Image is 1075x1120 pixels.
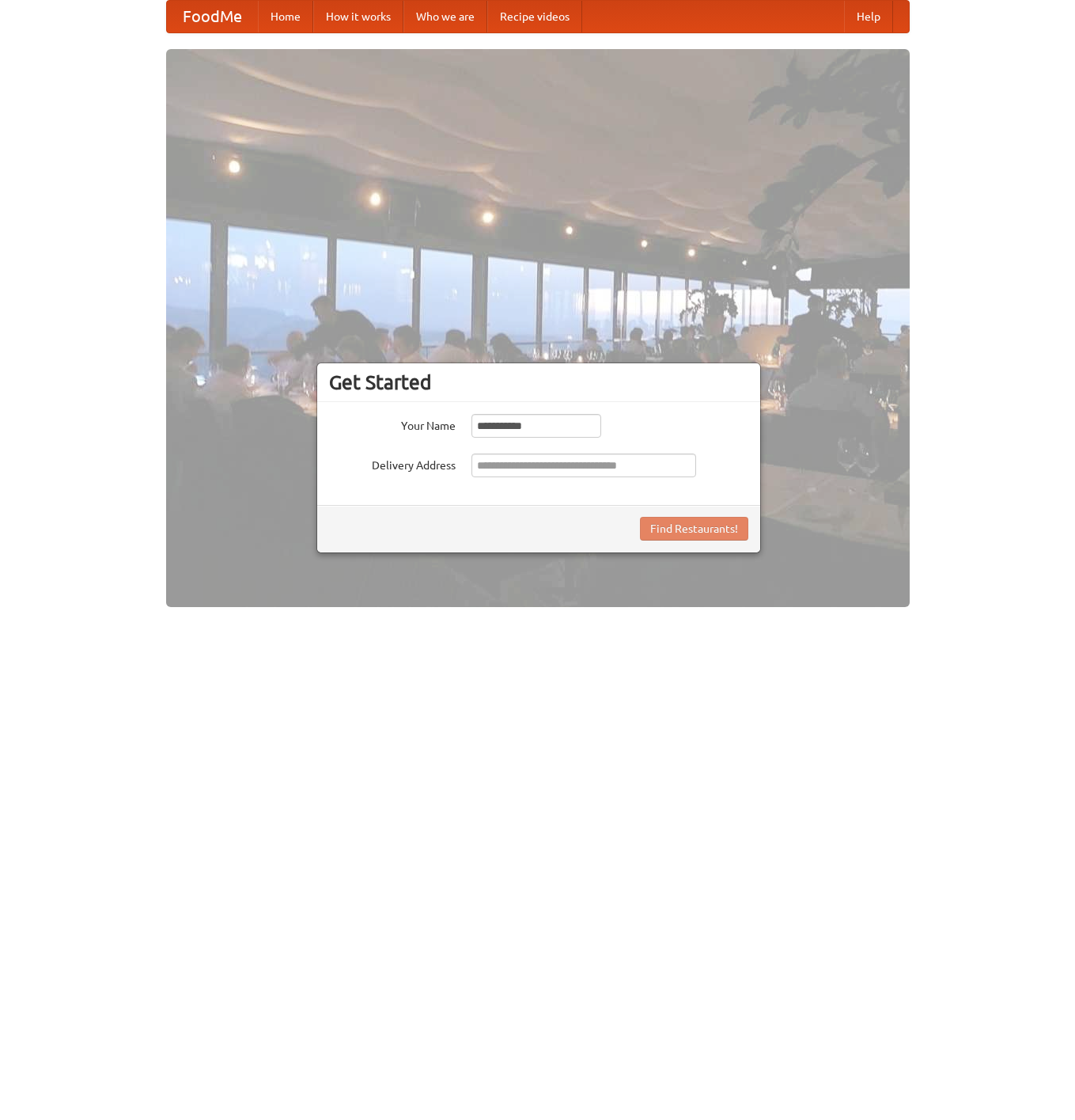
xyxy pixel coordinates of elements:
[313,1,403,32] a: How it works
[329,370,748,394] h3: Get Started
[329,454,456,473] label: Delivery Address
[329,414,456,434] label: Your Name
[258,1,313,32] a: Home
[403,1,487,32] a: Who we are
[844,1,893,32] a: Help
[487,1,582,32] a: Recipe videos
[167,1,258,32] a: FoodMe
[640,517,748,541] button: Find Restaurants!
